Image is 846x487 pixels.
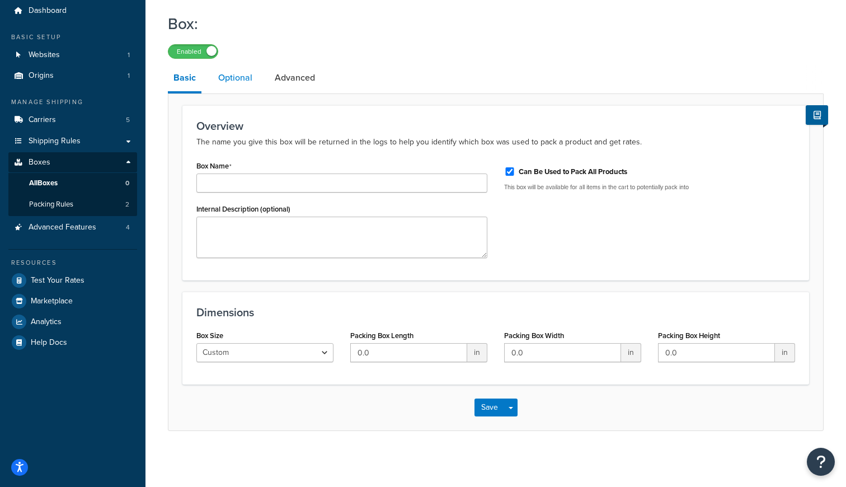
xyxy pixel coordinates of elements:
li: Advanced Features [8,217,137,238]
span: 4 [126,223,130,232]
span: Carriers [29,115,56,125]
span: 1 [128,50,130,60]
li: Carriers [8,110,137,130]
span: Websites [29,50,60,60]
a: Shipping Rules [8,131,137,152]
a: Carriers5 [8,110,137,130]
button: Open Resource Center [807,448,835,476]
li: Packing Rules [8,194,137,215]
span: Boxes [29,158,50,167]
span: Dashboard [29,6,67,16]
h1: Box: [168,13,810,35]
span: Origins [29,71,54,81]
span: in [775,343,795,362]
li: Websites [8,45,137,65]
div: Basic Setup [8,32,137,42]
label: Packing Box Height [658,331,720,340]
div: Manage Shipping [8,97,137,107]
a: Dashboard [8,1,137,21]
a: Marketplace [8,291,137,311]
label: Box Name [196,162,232,171]
a: Basic [168,64,201,93]
span: Advanced Features [29,223,96,232]
span: in [467,343,487,362]
a: Packing Rules2 [8,194,137,215]
span: Shipping Rules [29,137,81,146]
a: Websites1 [8,45,137,65]
h3: Overview [196,120,795,132]
span: Packing Rules [29,200,73,209]
span: 5 [126,115,130,125]
a: Advanced Features4 [8,217,137,238]
a: Boxes [8,152,137,173]
a: Optional [213,64,258,91]
label: Box Size [196,331,223,340]
label: Can Be Used to Pack All Products [519,167,627,177]
p: This box will be available for all items in the cart to potentially pack into [504,183,795,191]
button: Save [474,399,505,416]
a: Advanced [269,64,321,91]
label: Enabled [168,45,218,58]
label: Packing Box Width [504,331,564,340]
a: Help Docs [8,333,137,353]
a: Analytics [8,312,137,332]
span: 0 [125,179,129,188]
button: Show Help Docs [806,105,828,125]
span: Help Docs [31,338,67,348]
label: Packing Box Length [350,331,413,340]
span: Analytics [31,317,62,327]
li: Origins [8,65,137,86]
a: Test Your Rates [8,270,137,291]
span: in [621,343,641,362]
p: The name you give this box will be returned in the logs to help you identify which box was used t... [196,135,795,149]
li: Boxes [8,152,137,216]
a: Origins1 [8,65,137,86]
span: 2 [125,200,129,209]
h3: Dimensions [196,306,795,319]
div: Resources [8,258,137,268]
span: Marketplace [31,297,73,306]
label: Internal Description (optional) [196,205,290,213]
span: 1 [128,71,130,81]
a: AllBoxes0 [8,173,137,194]
span: Test Your Rates [31,276,84,285]
span: All Boxes [29,179,58,188]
